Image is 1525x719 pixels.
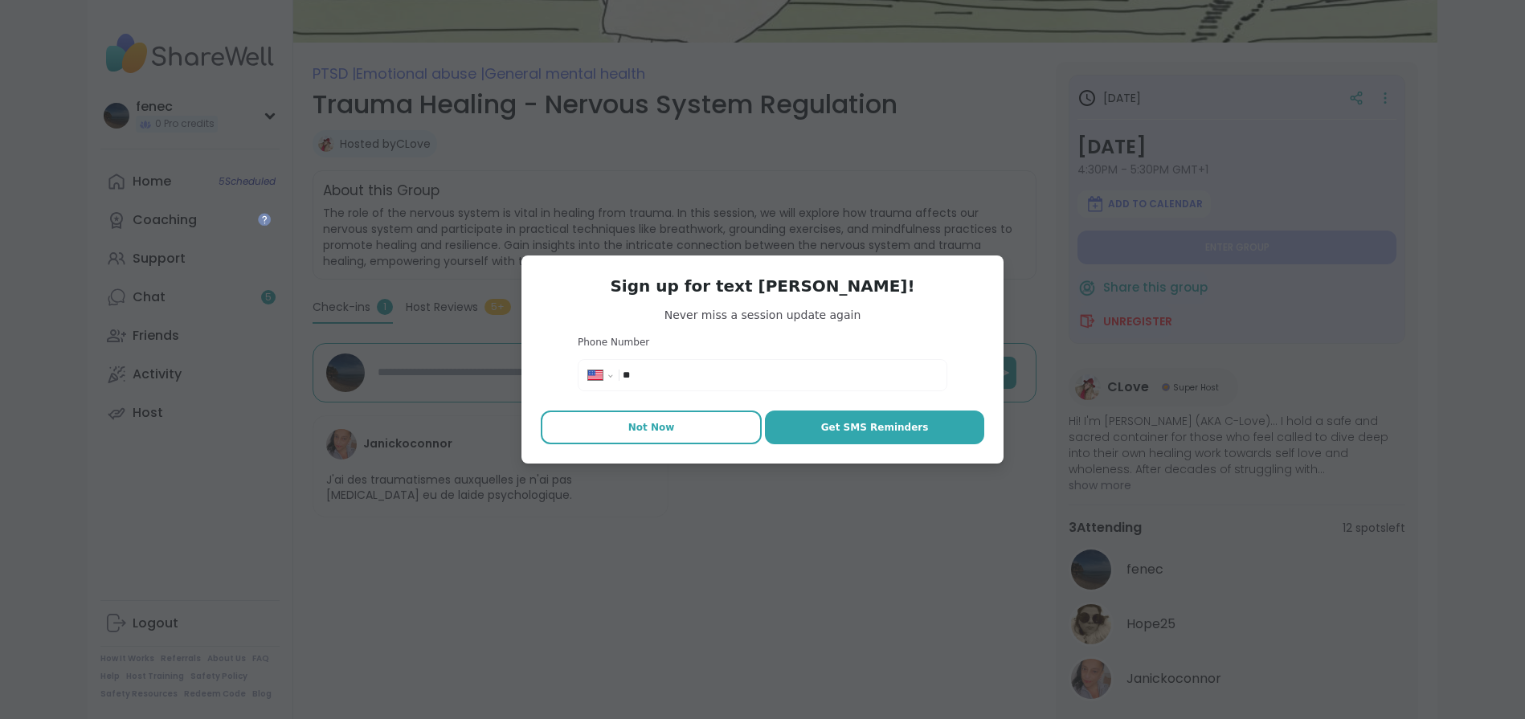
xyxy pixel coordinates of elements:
button: Get SMS Reminders [765,411,984,444]
span: Never miss a session update again [541,307,984,323]
iframe: Spotlight [258,213,271,226]
h3: Sign up for text [PERSON_NAME]! [541,275,984,297]
span: Not Now [628,420,675,435]
h3: Phone Number [578,336,947,349]
img: United States [588,370,603,380]
button: Not Now [541,411,762,444]
span: Get SMS Reminders [821,420,929,435]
